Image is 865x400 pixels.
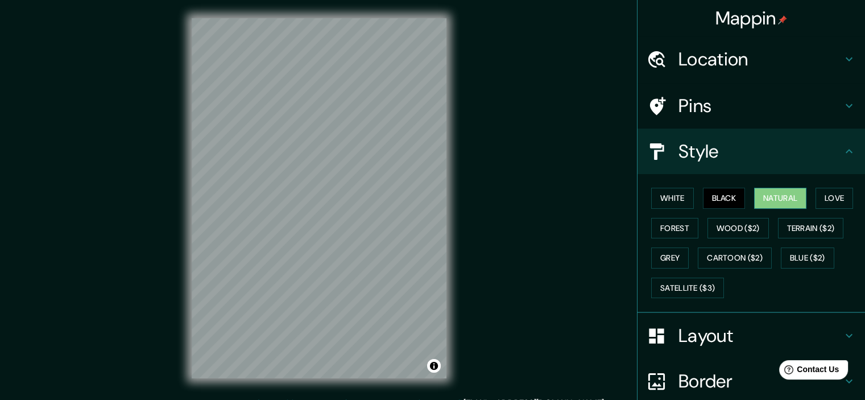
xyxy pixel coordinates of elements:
div: Style [638,129,865,174]
button: Cartoon ($2) [698,248,772,269]
div: Location [638,36,865,82]
button: Grey [651,248,689,269]
h4: Location [678,48,842,71]
img: pin-icon.png [778,15,787,24]
button: Natural [754,188,806,209]
button: Black [703,188,746,209]
div: Layout [638,313,865,358]
canvas: Map [192,18,446,378]
button: White [651,188,694,209]
button: Satellite ($3) [651,278,724,299]
h4: Border [678,370,842,393]
h4: Mappin [715,7,788,30]
h4: Pins [678,94,842,117]
button: Forest [651,218,698,239]
button: Blue ($2) [781,248,834,269]
div: Pins [638,83,865,129]
h4: Style [678,140,842,163]
h4: Layout [678,324,842,347]
button: Wood ($2) [707,218,769,239]
iframe: Help widget launcher [764,356,852,387]
button: Love [816,188,853,209]
button: Terrain ($2) [778,218,844,239]
button: Toggle attribution [427,359,441,373]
